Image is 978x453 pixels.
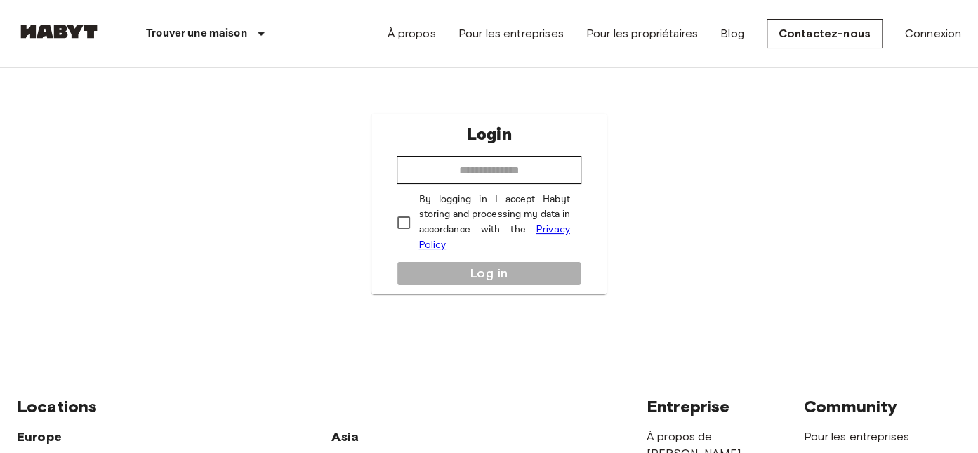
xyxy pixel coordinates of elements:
[586,25,698,42] a: Pour les propriétaires
[418,192,569,253] p: By logging in I accept Habyt storing and processing my data in accordance with the
[720,25,744,42] a: Blog
[17,25,101,39] img: Habyt
[647,396,730,416] span: Entreprise
[804,396,897,416] span: Community
[146,25,247,42] p: Trouver une maison
[466,122,511,147] p: Login
[17,429,62,445] span: Europe
[331,429,359,445] span: Asia
[17,396,97,416] span: Locations
[905,25,961,42] a: Connexion
[458,25,564,42] a: Pour les entreprises
[804,430,909,443] a: Pour les entreprises
[767,19,883,48] a: Contactez-nous
[387,25,435,42] a: À propos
